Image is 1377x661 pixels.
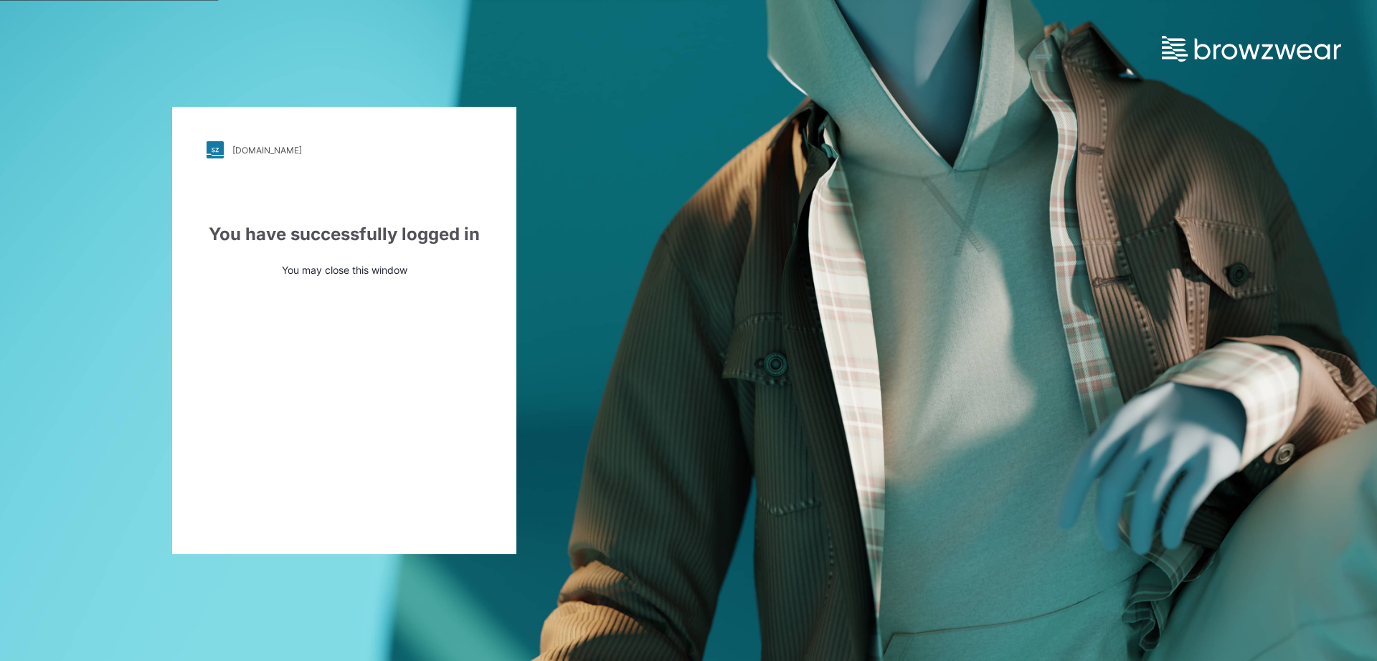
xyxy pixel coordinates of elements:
img: browzwear-logo.e42bd6dac1945053ebaf764b6aa21510.svg [1162,36,1341,62]
div: [DOMAIN_NAME] [232,145,302,156]
a: [DOMAIN_NAME] [207,141,482,158]
p: You may close this window [207,262,482,277]
img: stylezone-logo.562084cfcfab977791bfbf7441f1a819.svg [207,141,224,158]
div: You have successfully logged in [207,222,482,247]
